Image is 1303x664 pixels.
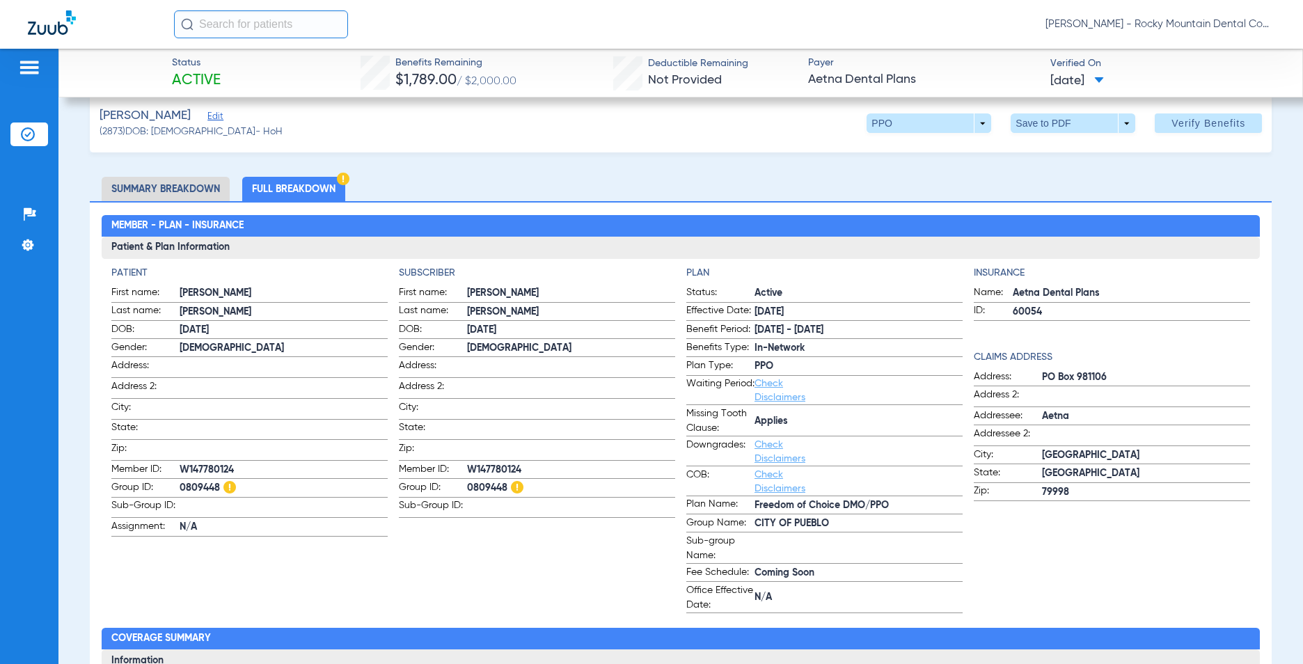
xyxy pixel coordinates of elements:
[111,462,180,479] span: Member ID:
[974,427,1042,445] span: Addressee 2:
[648,56,748,71] span: Deductible Remaining
[1013,286,1250,301] span: Aetna Dental Plans
[399,441,467,460] span: Zip:
[399,322,467,339] span: DOB:
[1233,597,1303,664] iframe: Chat Widget
[395,56,516,70] span: Benefits Remaining
[111,379,180,398] span: Address 2:
[1013,305,1250,319] span: 60054
[172,56,221,70] span: Status
[399,340,467,357] span: Gender:
[181,18,194,31] img: Search Icon
[28,10,76,35] img: Zuub Logo
[686,438,755,466] span: Downgrades:
[867,113,991,133] button: PPO
[111,285,180,302] span: First name:
[974,266,1250,280] h4: Insurance
[648,74,722,86] span: Not Provided
[111,340,180,357] span: Gender:
[755,516,963,531] span: CITY OF PUEBLO
[808,56,1039,70] span: Payer
[755,414,963,429] span: Applies
[686,516,755,532] span: Group Name:
[755,379,805,402] a: Check Disclaimers
[974,370,1042,386] span: Address:
[686,322,755,339] span: Benefit Period:
[686,565,755,582] span: Fee Schedule:
[1042,370,1250,385] span: PO Box 981106
[18,59,40,76] img: hamburger-icon
[223,481,236,493] img: Hazard
[755,590,963,605] span: N/A
[467,481,675,496] span: 0809448
[111,400,180,419] span: City:
[399,379,467,398] span: Address 2:
[974,285,1013,302] span: Name:
[1011,113,1135,133] button: Save to PDF
[111,303,180,320] span: Last name:
[974,350,1250,365] h4: Claims Address
[686,340,755,357] span: Benefits Type:
[180,463,388,477] span: W147780124
[755,440,805,464] a: Check Disclaimers
[467,463,675,477] span: W147780124
[808,71,1039,88] span: Aetna Dental Plans
[755,323,963,338] span: [DATE] - [DATE]
[755,305,963,319] span: [DATE]
[974,484,1042,500] span: Zip:
[467,305,675,319] span: [PERSON_NAME]
[180,305,388,319] span: [PERSON_NAME]
[111,498,180,517] span: Sub-Group ID:
[399,266,675,280] app-breakdown-title: Subscriber
[1042,485,1250,500] span: 79998
[174,10,348,38] input: Search for patients
[399,400,467,419] span: City:
[686,377,755,404] span: Waiting Period:
[395,73,457,88] span: $1,789.00
[755,566,963,580] span: Coming Soon
[102,237,1260,259] h3: Patient & Plan Information
[399,498,467,517] span: Sub-Group ID:
[755,341,963,356] span: In-Network
[111,519,180,536] span: Assignment:
[755,470,805,493] a: Check Disclaimers
[100,125,283,139] span: (2873) DOB: [DEMOGRAPHIC_DATA] - HoH
[180,520,388,535] span: N/A
[111,322,180,339] span: DOB:
[102,177,230,201] li: Summary Breakdown
[1042,409,1250,424] span: Aetna
[974,448,1042,464] span: City:
[399,462,467,479] span: Member ID:
[686,285,755,302] span: Status:
[974,466,1042,482] span: State:
[686,534,755,563] span: Sub-group Name:
[686,583,755,612] span: Office Effective Date:
[180,323,388,338] span: [DATE]
[102,628,1260,650] h2: Coverage Summary
[686,358,755,375] span: Plan Type:
[180,481,388,496] span: 0809448
[111,480,180,497] span: Group ID:
[974,388,1042,406] span: Address 2:
[1050,72,1104,90] span: [DATE]
[1050,56,1281,71] span: Verified On
[511,481,523,493] img: Hazard
[457,76,516,87] span: / $2,000.00
[399,480,467,497] span: Group ID:
[399,285,467,302] span: First name:
[111,266,388,280] h4: Patient
[686,303,755,320] span: Effective Date:
[974,303,1013,320] span: ID:
[755,286,963,301] span: Active
[755,498,963,513] span: Freedom of Choice DMO/PPO
[1155,113,1262,133] button: Verify Benefits
[467,286,675,301] span: [PERSON_NAME]
[974,409,1042,425] span: Addressee:
[399,420,467,439] span: State:
[1042,448,1250,463] span: [GEOGRAPHIC_DATA]
[686,497,755,514] span: Plan Name:
[1045,17,1275,31] span: [PERSON_NAME] - Rocky Mountain Dental Company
